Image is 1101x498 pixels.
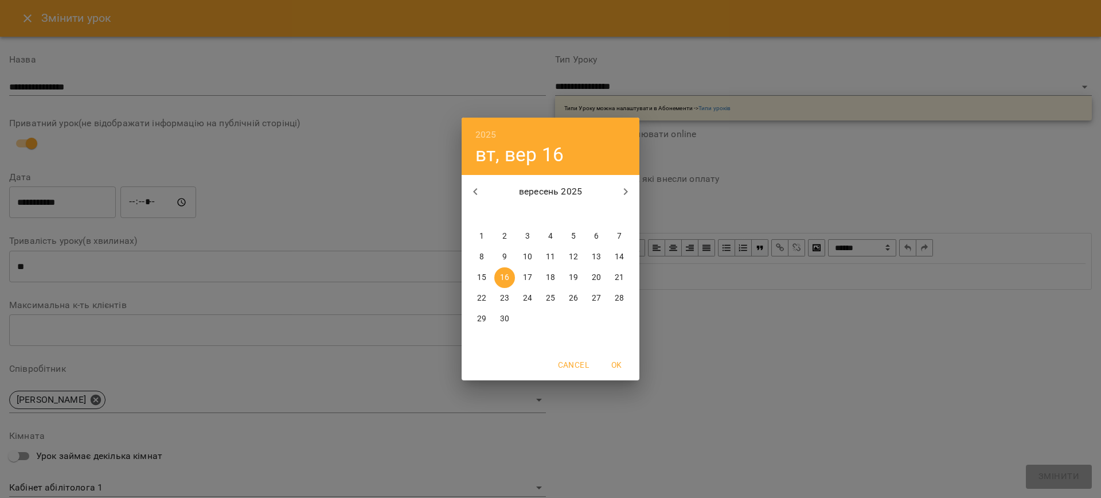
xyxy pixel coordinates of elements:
[494,267,515,288] button: 16
[475,143,564,166] button: вт, вер 16
[523,251,532,263] p: 10
[494,209,515,220] span: вт
[523,293,532,304] p: 24
[502,231,507,242] p: 2
[471,247,492,267] button: 8
[500,313,509,325] p: 30
[563,267,584,288] button: 19
[500,293,509,304] p: 23
[563,209,584,220] span: пт
[471,309,492,329] button: 29
[586,247,607,267] button: 13
[603,358,630,372] span: OK
[540,288,561,309] button: 25
[477,313,486,325] p: 29
[517,209,538,220] span: ср
[471,209,492,220] span: пн
[609,247,630,267] button: 14
[617,231,622,242] p: 7
[609,267,630,288] button: 21
[586,267,607,288] button: 20
[546,272,555,283] p: 18
[471,288,492,309] button: 22
[563,226,584,247] button: 5
[615,272,624,283] p: 21
[548,231,553,242] p: 4
[540,226,561,247] button: 4
[592,251,601,263] p: 13
[494,247,515,267] button: 9
[598,355,635,375] button: OK
[540,267,561,288] button: 18
[517,267,538,288] button: 17
[479,251,484,263] p: 8
[569,293,578,304] p: 26
[494,309,515,329] button: 30
[609,209,630,220] span: нд
[592,272,601,283] p: 20
[615,251,624,263] p: 14
[563,288,584,309] button: 26
[494,226,515,247] button: 2
[592,293,601,304] p: 27
[553,355,594,375] button: Cancel
[477,272,486,283] p: 15
[523,272,532,283] p: 17
[479,231,484,242] p: 1
[586,226,607,247] button: 6
[540,209,561,220] span: чт
[546,293,555,304] p: 25
[594,231,599,242] p: 6
[563,247,584,267] button: 12
[517,247,538,267] button: 10
[571,231,576,242] p: 5
[517,226,538,247] button: 3
[489,185,612,199] p: вересень 2025
[517,288,538,309] button: 24
[569,272,578,283] p: 19
[615,293,624,304] p: 28
[569,251,578,263] p: 12
[609,288,630,309] button: 28
[609,226,630,247] button: 7
[558,358,589,372] span: Cancel
[475,127,497,143] button: 2025
[494,288,515,309] button: 23
[540,247,561,267] button: 11
[586,288,607,309] button: 27
[500,272,509,283] p: 16
[586,209,607,220] span: сб
[477,293,486,304] p: 22
[471,267,492,288] button: 15
[502,251,507,263] p: 9
[546,251,555,263] p: 11
[525,231,530,242] p: 3
[471,226,492,247] button: 1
